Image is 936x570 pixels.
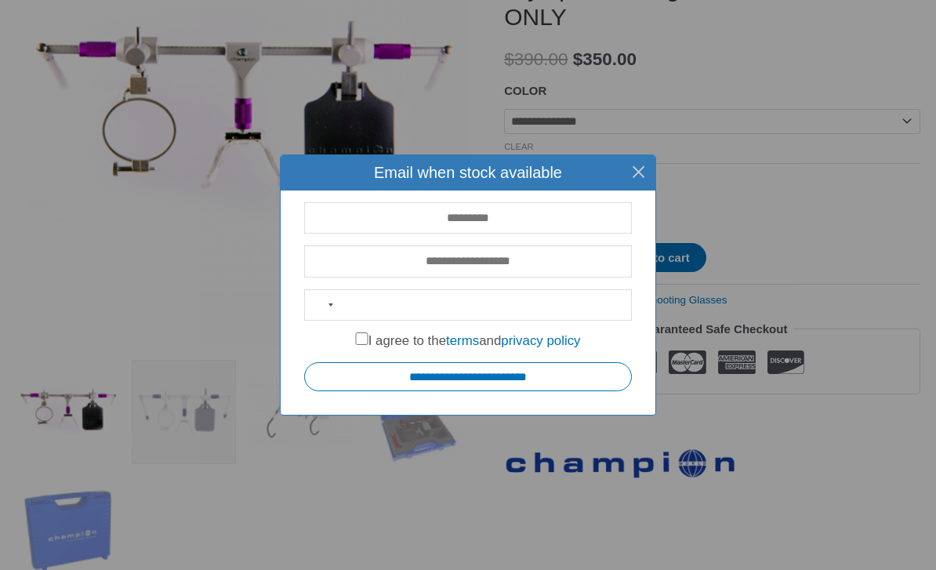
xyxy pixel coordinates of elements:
[355,332,368,345] input: I agree to thetermsandprivacy policy
[446,333,479,348] a: terms
[292,163,644,182] h4: Email when stock available
[621,154,656,190] button: Close this dialog
[305,290,341,321] button: Selected country
[501,333,580,348] a: privacy policy
[355,333,580,348] label: I agree to the and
